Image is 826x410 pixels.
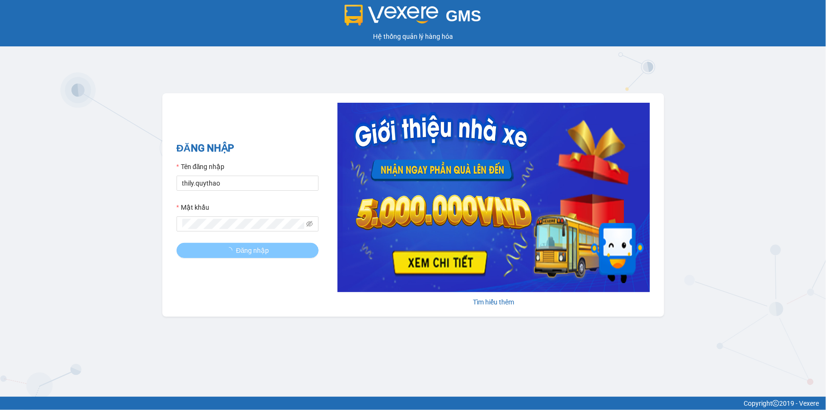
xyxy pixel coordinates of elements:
[345,5,438,26] img: logo 2
[182,219,304,229] input: Mật khẩu
[338,103,650,292] img: banner-0
[338,297,650,307] div: Tìm hiểu thêm
[226,247,236,254] span: loading
[345,14,481,22] a: GMS
[177,202,209,213] label: Mật khẩu
[306,221,313,227] span: eye-invisible
[177,176,319,191] input: Tên đăng nhập
[236,245,269,256] span: Đăng nhập
[2,31,824,42] div: Hệ thống quản lý hàng hóa
[177,243,319,258] button: Đăng nhập
[7,398,819,409] div: Copyright 2019 - Vexere
[773,400,779,407] span: copyright
[177,141,319,156] h2: ĐĂNG NHẬP
[177,161,225,172] label: Tên đăng nhập
[446,7,481,25] span: GMS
